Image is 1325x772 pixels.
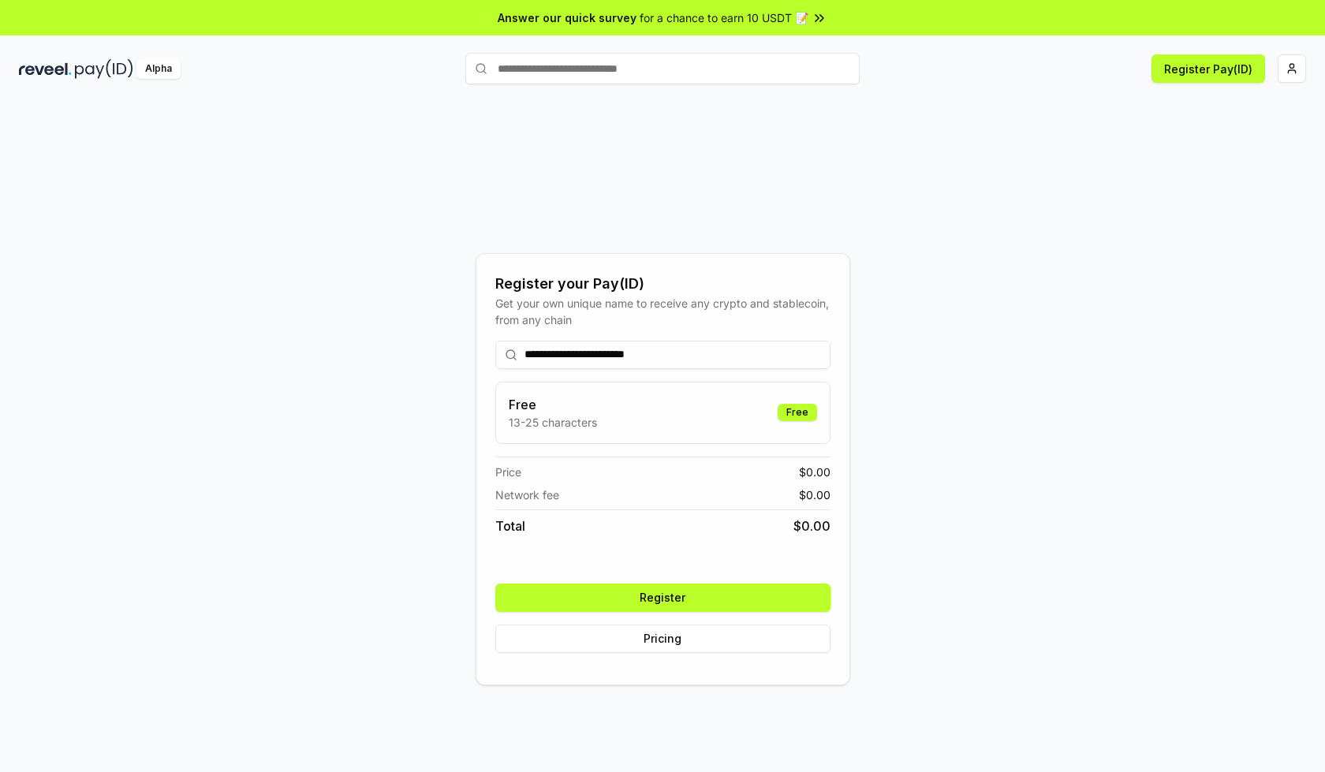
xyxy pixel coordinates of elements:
div: Register your Pay(ID) [495,273,830,295]
span: Total [495,517,525,535]
div: Get your own unique name to receive any crypto and stablecoin, from any chain [495,295,830,328]
img: pay_id [75,59,133,79]
p: 13-25 characters [509,414,597,431]
button: Register Pay(ID) [1151,54,1265,83]
img: reveel_dark [19,59,72,79]
div: Alpha [136,59,181,79]
span: Network fee [495,487,559,503]
span: $ 0.00 [799,487,830,503]
span: $ 0.00 [793,517,830,535]
h3: Free [509,395,597,414]
span: Answer our quick survey [498,9,636,26]
button: Register [495,584,830,612]
span: $ 0.00 [799,464,830,480]
span: Price [495,464,521,480]
span: for a chance to earn 10 USDT 📝 [640,9,808,26]
div: Free [778,404,817,421]
button: Pricing [495,625,830,653]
